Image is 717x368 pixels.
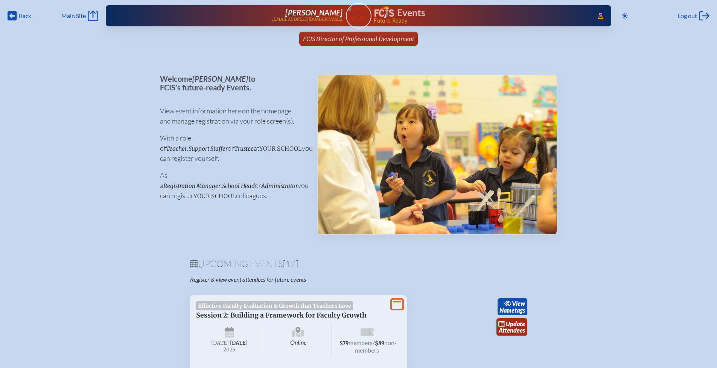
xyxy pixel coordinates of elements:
p: With a role of , or at you can register yourself. [160,133,305,163]
span: update [506,320,525,327]
p: As a , or you can register colleagues. [160,170,305,201]
span: Teacher [166,145,187,152]
span: Administrator [261,182,298,189]
a: [PERSON_NAME][EMAIL_ADDRESS][DOMAIN_NAME] [130,8,343,23]
img: User Avatar [343,3,374,23]
span: [PERSON_NAME] [285,8,343,17]
a: FCIS Director of Professional Development [300,32,417,46]
span: members [349,339,373,346]
span: $89 [375,340,384,347]
a: viewNametags [498,298,527,316]
span: Online [265,324,332,357]
span: Trustee [234,145,254,152]
h1: Upcoming Events [190,259,527,268]
span: Main Site [61,12,86,20]
span: Session 2: Building a Framework for Faculty Growth [196,311,367,319]
span: [DATE] [230,340,248,346]
span: Support Staffer [189,145,228,152]
img: Events [318,75,557,234]
span: / [373,339,375,346]
span: view [512,300,525,307]
span: Effective Faculty Evaluation & Growth that Teachers Love [196,301,353,310]
a: Main Site [61,11,98,21]
div: FCIS Events — Future ready [374,6,588,23]
a: updateAttendees [496,318,527,336]
p: [EMAIL_ADDRESS][DOMAIN_NAME] [272,17,343,22]
p: View event information here on the homepage and manage registration via your role screen(s). [160,106,305,126]
span: Registration Manager [163,182,221,189]
span: [PERSON_NAME] [192,74,248,83]
span: non-members [355,339,397,354]
span: $79 [339,340,349,347]
span: Back [19,12,31,20]
span: 2025 [202,347,257,353]
span: FCIS Director of Professional Development [303,35,414,43]
span: School Head [222,182,255,189]
span: Future Ready [374,18,587,23]
span: [DATE] [211,340,229,346]
span: your school [259,145,302,152]
span: your school [193,192,236,200]
p: Register & view event attendees for future events [190,276,389,283]
a: User Avatar [346,3,371,29]
span: [12] [283,258,298,269]
p: Welcome to FCIS’s future-ready Events. [160,75,305,92]
span: Log out [677,12,697,20]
